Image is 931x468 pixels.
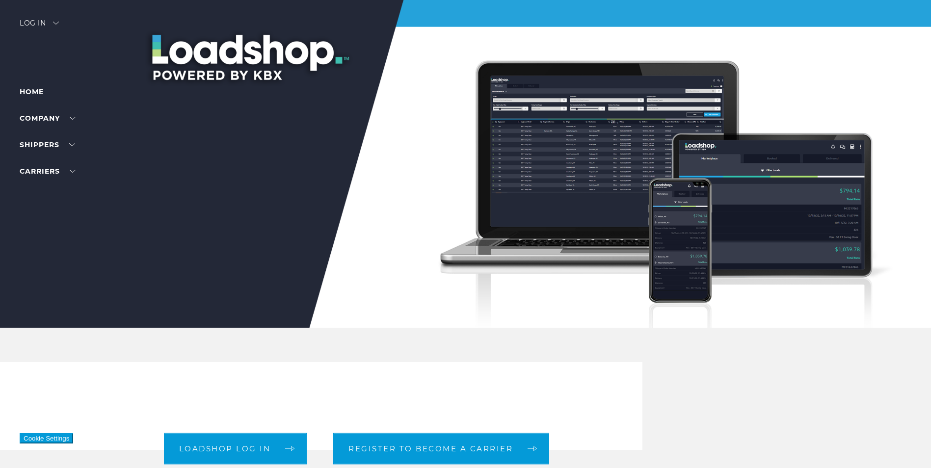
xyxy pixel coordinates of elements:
[20,114,76,123] a: Company
[348,445,513,452] span: Register to become a carrier
[20,87,44,96] a: Home
[20,167,76,176] a: Carriers
[164,433,307,464] a: Loadshop log in arrow arrow
[20,433,73,443] button: Cookie Settings
[20,140,75,149] a: SHIPPERS
[20,20,59,34] div: Log in
[333,433,549,464] a: Register to become a carrier arrow arrow
[179,445,271,452] span: Loadshop log in
[429,20,503,63] img: kbx logo
[53,22,59,25] img: arrow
